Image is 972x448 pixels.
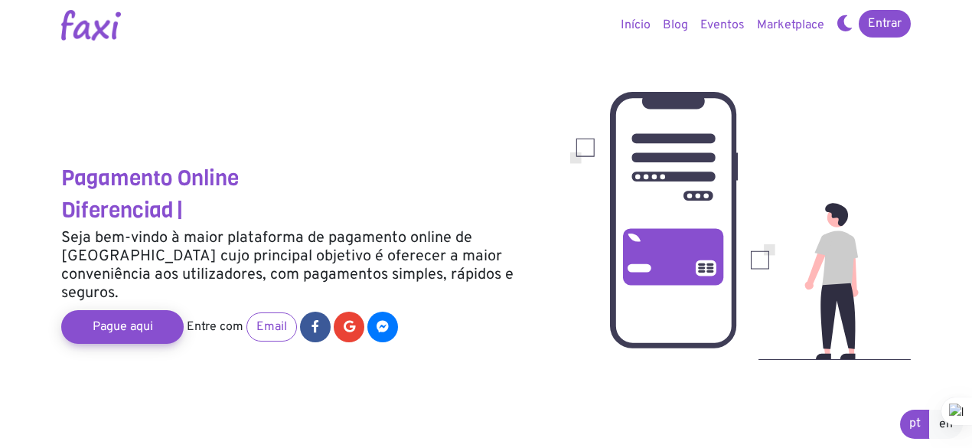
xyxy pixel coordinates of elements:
img: Logotipo Faxi Online [61,10,121,41]
h3: Pagamento Online [61,165,547,191]
span: Entre com [187,319,243,335]
a: en [929,410,963,439]
h5: Seja bem-vindo à maior plataforma de pagamento online de [GEOGRAPHIC_DATA] cujo principal objetiv... [61,229,547,302]
a: Blog [657,10,694,41]
a: Email [246,312,297,342]
span: Diferenciad [61,196,174,224]
a: pt [900,410,930,439]
a: Eventos [694,10,751,41]
a: Entrar [859,10,911,38]
a: Marketplace [751,10,830,41]
a: Pague aqui [61,310,184,344]
a: Início [615,10,657,41]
